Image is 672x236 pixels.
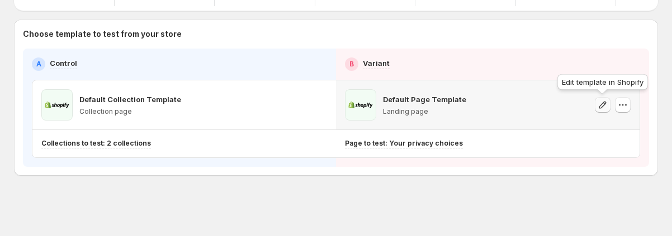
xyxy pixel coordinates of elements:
[23,28,649,40] p: Choose template to test from your store
[345,89,376,121] img: Default Page Template
[363,57,390,69] p: Variant
[349,60,354,69] h2: B
[79,94,181,105] p: Default Collection Template
[50,57,77,69] p: Control
[345,139,463,148] p: Page to test: Your privacy choices
[383,107,466,116] p: Landing page
[41,89,73,121] img: Default Collection Template
[79,107,181,116] p: Collection page
[36,60,41,69] h2: A
[41,139,151,148] p: Collections to test: 2 collections
[383,94,466,105] p: Default Page Template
